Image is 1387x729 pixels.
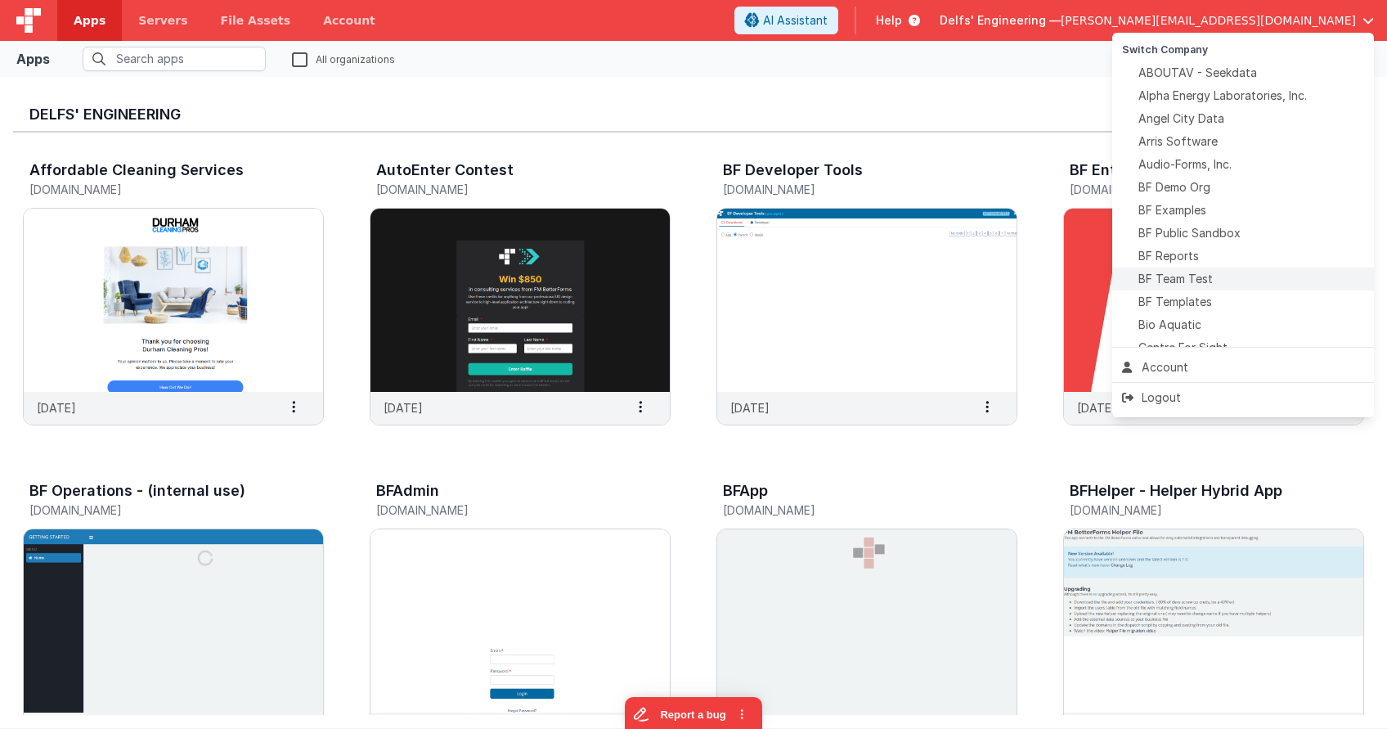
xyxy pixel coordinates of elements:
span: Angel City Data [1138,110,1224,127]
span: Audio-Forms, Inc. [1138,156,1232,173]
span: Alpha Energy Laboratories, Inc. [1138,88,1307,104]
h5: Switch Company [1122,44,1364,55]
span: BF Team Test [1138,271,1213,287]
span: BF Public Sandbox [1138,225,1241,241]
span: BF Templates [1138,294,1212,310]
span: BF Examples [1138,202,1206,218]
span: ABOUTAV - Seekdata [1138,65,1257,81]
div: Logout [1122,389,1364,406]
span: BF Demo Org [1138,179,1210,196]
span: Centre For Sight [1138,340,1228,356]
span: BF Reports [1138,248,1199,264]
span: Bio Aquatic [1138,317,1201,333]
span: Arris Software [1138,133,1218,150]
div: Account [1122,359,1364,376]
